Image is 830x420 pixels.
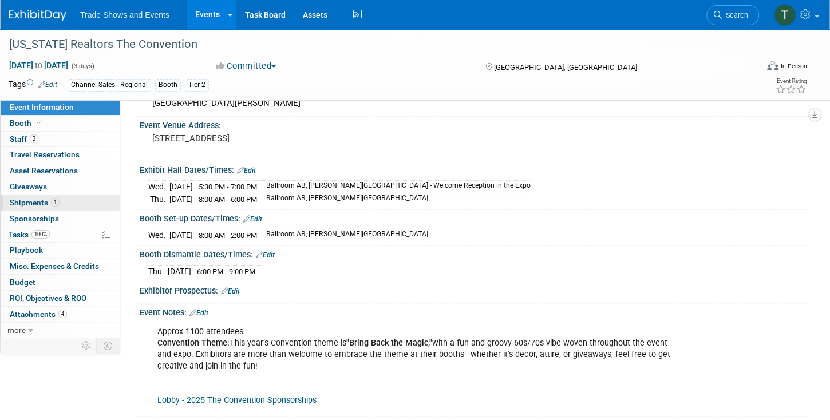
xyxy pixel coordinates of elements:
[1,163,120,179] a: Asset Reservations
[1,259,120,274] a: Misc. Expenses & Credits
[494,63,637,72] span: [GEOGRAPHIC_DATA], [GEOGRAPHIC_DATA]
[10,166,78,175] span: Asset Reservations
[767,61,778,70] img: Format-Inperson.png
[140,210,807,225] div: Booth Set-up Dates/Times:
[157,338,230,348] b: Convention Theme:
[31,230,50,239] span: 100%
[10,198,60,207] span: Shipments
[1,179,120,195] a: Giveaways
[77,338,97,353] td: Personalize Event Tab Strip
[212,60,280,72] button: Committed
[30,134,38,143] span: 2
[1,116,120,131] a: Booth
[706,5,759,25] a: Search
[199,231,257,240] span: 8:00 AM - 2:00 PM
[197,267,255,276] span: 6:00 PM - 9:00 PM
[259,229,428,241] td: Ballroom AB, [PERSON_NAME][GEOGRAPHIC_DATA]
[199,195,257,204] span: 8:00 AM - 6:00 PM
[1,243,120,258] a: Playbook
[140,161,807,176] div: Exhibit Hall Dates/Times:
[169,229,193,241] td: [DATE]
[1,195,120,211] a: Shipments1
[1,211,120,227] a: Sponsorships
[148,266,168,278] td: Thu.
[10,278,35,287] span: Budget
[1,147,120,163] a: Travel Reservations
[774,4,796,26] img: Tiff Wagner
[346,338,432,348] b: "Bring Back the Magic,"
[70,62,94,70] span: (3 days)
[10,118,45,128] span: Booth
[149,320,678,413] div: Approx 1100 attendees This year’s Convention theme is with a fun and groovy 60s/70s vibe woven th...
[140,117,807,131] div: Event Venue Address:
[10,294,86,303] span: ROI, Objectives & ROO
[10,102,74,112] span: Event Information
[169,181,193,193] td: [DATE]
[80,10,169,19] span: Trade Shows and Events
[5,34,739,55] div: [US_STATE] Realtors The Convention
[776,78,807,84] div: Event Rating
[237,167,256,175] a: Edit
[140,304,807,319] div: Event Notes:
[9,78,57,92] td: Tags
[169,193,193,205] td: [DATE]
[780,62,807,70] div: In-Person
[221,287,240,295] a: Edit
[10,150,80,159] span: Travel Reservations
[51,198,60,207] span: 1
[10,245,43,255] span: Playbook
[185,79,209,91] div: Tier 2
[9,60,69,70] span: [DATE] [DATE]
[10,214,59,223] span: Sponsorships
[152,133,405,144] pre: [STREET_ADDRESS]
[243,215,262,223] a: Edit
[37,120,42,126] i: Booth reservation complete
[189,309,208,317] a: Edit
[10,182,47,191] span: Giveaways
[689,60,808,77] div: Event Format
[1,132,120,147] a: Staff2
[168,266,191,278] td: [DATE]
[259,193,531,205] td: Ballroom AB, [PERSON_NAME][GEOGRAPHIC_DATA]
[10,134,38,144] span: Staff
[1,291,120,306] a: ROI, Objectives & ROO
[58,310,67,318] span: 4
[157,395,317,405] a: Lobby - 2025 The Convention Sponsorships
[1,100,120,115] a: Event Information
[7,326,26,335] span: more
[148,193,169,205] td: Thu.
[722,11,748,19] span: Search
[97,338,120,353] td: Toggle Event Tabs
[148,229,169,241] td: Wed.
[9,10,66,21] img: ExhibitDay
[140,282,807,297] div: Exhibitor Prospectus:
[256,251,275,259] a: Edit
[33,61,44,70] span: to
[10,261,99,271] span: Misc. Expenses & Credits
[1,307,120,322] a: Attachments4
[259,181,531,193] td: Ballroom AB, [PERSON_NAME][GEOGRAPHIC_DATA] - Welcome Reception in the Expo
[10,310,67,319] span: Attachments
[148,94,799,112] div: [GEOGRAPHIC_DATA][PERSON_NAME]
[1,323,120,338] a: more
[38,81,57,89] a: Edit
[199,183,257,191] span: 5:30 PM - 7:00 PM
[9,230,50,239] span: Tasks
[1,227,120,243] a: Tasks100%
[148,181,169,193] td: Wed.
[68,79,151,91] div: Channel Sales - Regional
[1,275,120,290] a: Budget
[140,246,807,261] div: Booth Dismantle Dates/Times:
[155,79,181,91] div: Booth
